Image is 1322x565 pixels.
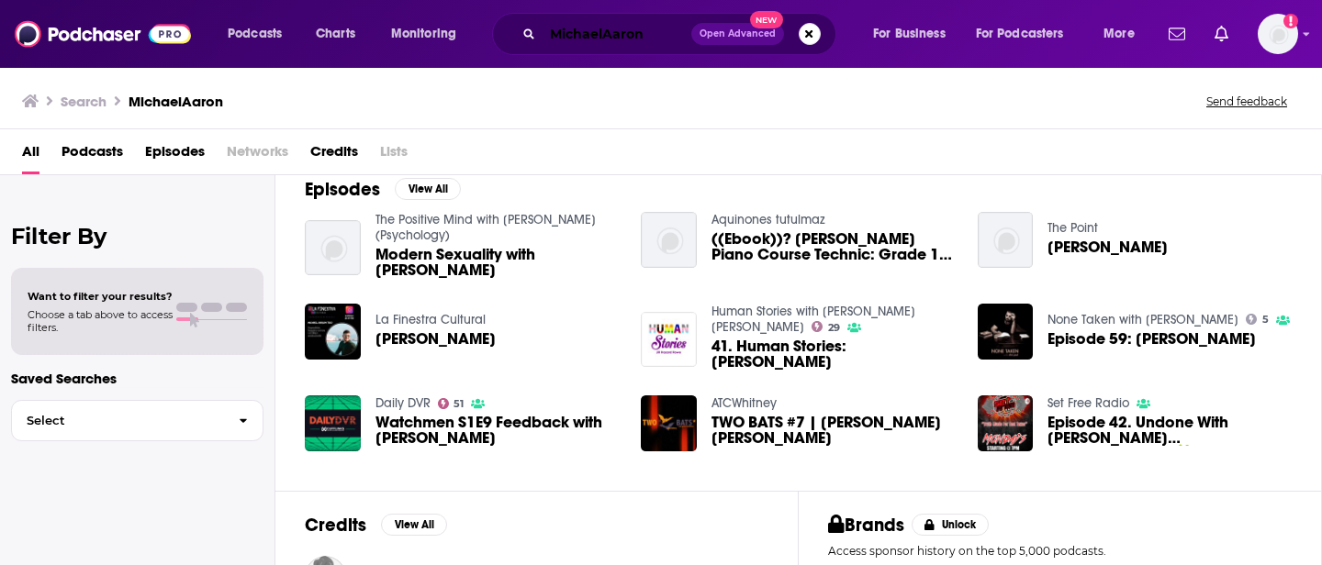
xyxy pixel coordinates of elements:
img: Modern Sexuality with Michael Aaron [305,220,361,276]
button: View All [395,178,461,200]
a: Charts [304,19,366,49]
input: Search podcasts, credits, & more... [543,19,691,49]
button: open menu [964,19,1091,49]
a: Set Free Radio [1048,395,1129,411]
button: open menu [215,19,306,49]
span: TWO BATS #7 | [PERSON_NAME] [PERSON_NAME] [711,415,956,446]
span: ((Ebook))? [PERSON_NAME] Piano Course Technic: Grade 1 by [PERSON_NAME] [711,231,956,262]
span: Select [12,415,224,427]
a: The Point [1048,220,1098,236]
span: Networks [227,137,288,174]
button: Select [11,400,263,441]
img: Michael Aaron Rockland [978,212,1034,268]
span: Watchmen S1E9 Feedback with [PERSON_NAME] [375,415,620,446]
a: Episode 59: Dr. Michael Aaron [1048,331,1256,347]
button: open menu [860,19,969,49]
a: TWO BATS #7 | Michael Aaron Smith [711,415,956,446]
a: ATCWhitney [711,395,777,411]
a: Watchmen S1E9 Feedback with Michael Aaron [375,415,620,446]
button: Open AdvancedNew [691,23,784,45]
span: Episode 42. Undone With [PERSON_NAME] [PERSON_NAME] 🧩 [1048,415,1292,446]
img: Episode 42. Undone With Michael Aaron Olson 🧩 [978,395,1034,451]
a: Show notifications dropdown [1161,18,1193,50]
span: Episode 59: [PERSON_NAME] [1048,331,1256,347]
span: [PERSON_NAME] [375,331,496,347]
a: CreditsView All [305,514,447,537]
span: Charts [316,21,355,47]
span: 5 [1262,316,1269,324]
img: ((Ebook))? Michael Aaron Piano Course Technic: Grade 1 by Michael Aaron [641,212,697,268]
span: 29 [828,324,840,332]
button: open menu [378,19,480,49]
a: Episode 42. Undone With Michael Aaron Olson 🧩 [1048,415,1292,446]
span: Lists [380,137,408,174]
div: Search podcasts, credits, & more... [510,13,854,55]
span: More [1104,21,1135,47]
button: Unlock [912,514,990,536]
a: 51 [438,398,465,409]
span: Podcasts [228,21,282,47]
a: La Finestra Cultural [375,312,486,327]
img: Episode 59: Dr. Michael Aaron [978,304,1034,360]
h2: Brands [828,514,904,537]
a: Podcasts [62,137,123,174]
span: [PERSON_NAME] [1048,239,1168,255]
span: Want to filter your results? [28,290,173,303]
a: Daily DVR [375,395,431,411]
a: 41. Human Stories: Michael Aaron [711,338,956,370]
img: 41. Human Stories: Michael Aaron [641,312,697,368]
a: The Positive Mind with Armand DiMele (Psychology) [375,212,596,243]
h2: Credits [305,514,366,537]
span: Monitoring [391,21,456,47]
a: Human Stories with Jill Hazard Rowe [711,304,915,335]
img: Michael Aaron Tiso [305,304,361,360]
a: Michael Aaron Rockland [1048,239,1168,255]
h3: MichaelAaron [129,93,223,110]
a: 29 [812,321,840,332]
h2: Filter By [11,223,263,249]
span: Modern Sexuality with [PERSON_NAME] [375,247,620,278]
span: Logged in as megcassidy [1258,14,1298,54]
a: None Taken with Chris Paul [1048,312,1238,327]
span: Choose a tab above to access filters. [28,308,173,334]
a: Modern Sexuality with Michael Aaron [375,247,620,278]
img: Podchaser - Follow, Share and Rate Podcasts [15,17,191,51]
button: View All [381,514,447,536]
a: Michael Aaron Tiso [375,331,496,347]
a: EpisodesView All [305,178,461,201]
span: 51 [454,400,464,408]
button: Show profile menu [1258,14,1298,54]
button: open menu [1091,19,1158,49]
h3: Search [61,93,106,110]
a: ((Ebook))? Michael Aaron Piano Course Technic: Grade 1 by Michael Aaron [711,231,956,262]
span: Open Advanced [700,29,776,39]
span: For Business [873,21,946,47]
span: Credits [310,137,358,174]
span: 41. Human Stories: [PERSON_NAME] [711,338,956,370]
a: Aquinones tutulmaz [711,212,825,227]
h2: Episodes [305,178,380,201]
img: Watchmen S1E9 Feedback with Michael Aaron [305,395,361,451]
span: For Podcasters [976,21,1064,47]
p: Access sponsor history on the top 5,000 podcasts. [828,544,1292,558]
span: New [750,11,783,28]
a: Episodes [145,137,205,174]
svg: Add a profile image [1283,14,1298,28]
a: Show notifications dropdown [1207,18,1236,50]
a: All [22,137,39,174]
a: 5 [1246,314,1269,325]
img: TWO BATS #7 | Michael Aaron Smith [641,395,697,451]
